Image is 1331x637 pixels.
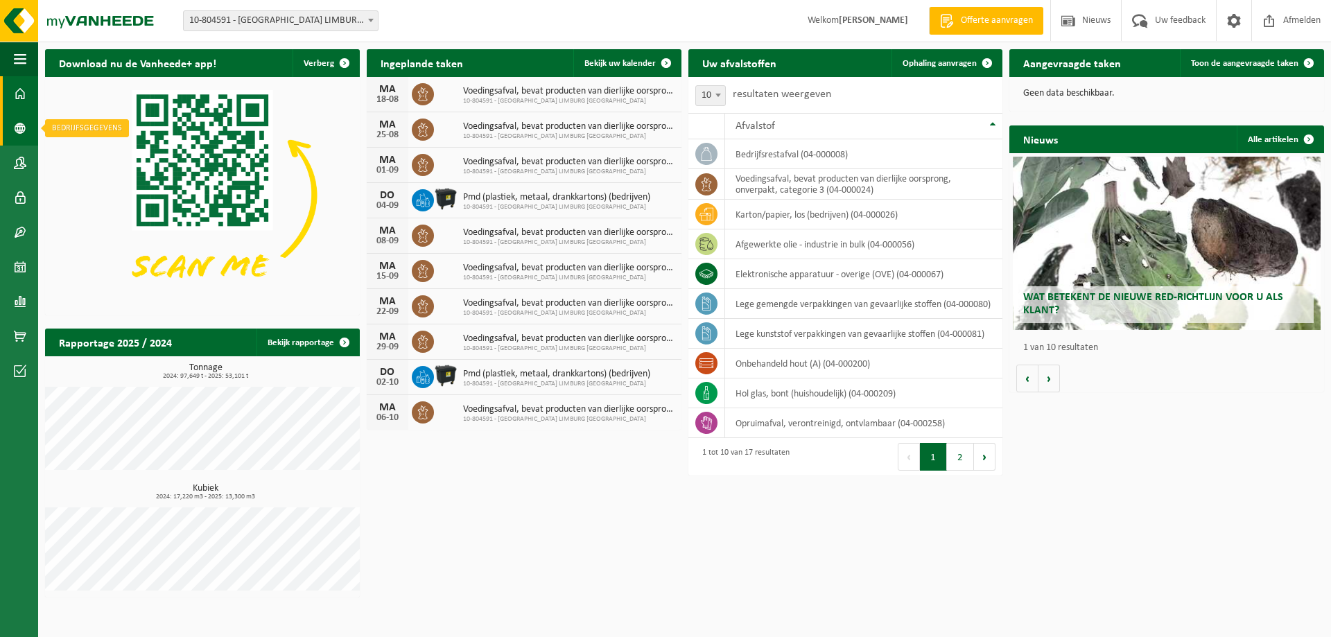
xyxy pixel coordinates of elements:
button: Verberg [293,49,358,77]
div: DO [374,367,401,378]
td: voedingsafval, bevat producten van dierlijke oorsprong, onverpakt, categorie 3 (04-000024) [725,169,1003,200]
img: Download de VHEPlus App [45,77,360,313]
span: 10 [696,86,725,105]
h3: Kubiek [52,484,360,500]
span: 10-804591 - [GEOGRAPHIC_DATA] LIMBURG [GEOGRAPHIC_DATA] [463,203,650,211]
div: 02-10 [374,378,401,387]
span: 10-804591 - [GEOGRAPHIC_DATA] LIMBURG [GEOGRAPHIC_DATA] [463,380,650,388]
div: 18-08 [374,95,401,105]
strong: [PERSON_NAME] [839,15,908,26]
span: 2024: 97,649 t - 2025: 53,101 t [52,373,360,380]
button: Next [974,443,995,471]
button: 2 [947,443,974,471]
div: 08-09 [374,236,401,246]
div: 22-09 [374,307,401,317]
div: MA [374,225,401,236]
p: 1 van 10 resultaten [1023,343,1317,353]
div: 06-10 [374,413,401,423]
div: 1 tot 10 van 17 resultaten [695,442,790,472]
h2: Nieuws [1009,125,1072,152]
td: opruimafval, verontreinigd, ontvlambaar (04-000258) [725,408,1003,438]
div: MA [374,296,401,307]
a: Bekijk uw kalender [573,49,680,77]
div: MA [374,119,401,130]
span: Afvalstof [736,121,775,132]
button: 1 [920,443,947,471]
span: 10-804591 - [GEOGRAPHIC_DATA] LIMBURG [GEOGRAPHIC_DATA] [463,238,675,247]
label: resultaten weergeven [733,89,831,100]
span: 10 [695,85,726,106]
span: Toon de aangevraagde taken [1191,59,1298,68]
span: Voedingsafval, bevat producten van dierlijke oorsprong, onverpakt, categorie 3 [463,333,675,344]
div: MA [374,84,401,95]
button: Vorige [1016,365,1038,392]
span: Voedingsafval, bevat producten van dierlijke oorsprong, onverpakt, categorie 3 [463,298,675,309]
a: Toon de aangevraagde taken [1180,49,1323,77]
h2: Uw afvalstoffen [688,49,790,76]
span: Voedingsafval, bevat producten van dierlijke oorsprong, onverpakt, categorie 3 [463,263,675,274]
div: 04-09 [374,201,401,211]
span: 10-804591 - SABCA LIMBURG NV - LUMMEN [184,11,378,30]
span: Ophaling aanvragen [903,59,977,68]
img: WB-1100-HPE-AE-01 [434,187,458,211]
td: hol glas, bont (huishoudelijk) (04-000209) [725,378,1003,408]
div: MA [374,331,401,342]
p: Geen data beschikbaar. [1023,89,1310,98]
span: 10-804591 - SABCA LIMBURG NV - LUMMEN [183,10,379,31]
h3: Tonnage [52,363,360,380]
td: elektronische apparatuur - overige (OVE) (04-000067) [725,259,1003,289]
button: Previous [898,443,920,471]
img: WB-1100-HPE-AE-01 [434,364,458,387]
a: Offerte aanvragen [929,7,1043,35]
td: karton/papier, los (bedrijven) (04-000026) [725,200,1003,229]
button: Volgende [1038,365,1060,392]
span: Pmd (plastiek, metaal, drankkartons) (bedrijven) [463,192,650,203]
td: lege gemengde verpakkingen van gevaarlijke stoffen (04-000080) [725,289,1003,319]
div: 01-09 [374,166,401,175]
span: Voedingsafval, bevat producten van dierlijke oorsprong, onverpakt, categorie 3 [463,157,675,168]
a: Alle artikelen [1237,125,1323,153]
h2: Rapportage 2025 / 2024 [45,329,186,356]
td: afgewerkte olie - industrie in bulk (04-000056) [725,229,1003,259]
span: Voedingsafval, bevat producten van dierlijke oorsprong, onverpakt, categorie 3 [463,86,675,97]
div: 25-08 [374,130,401,140]
a: Bekijk rapportage [256,329,358,356]
span: 10-804591 - [GEOGRAPHIC_DATA] LIMBURG [GEOGRAPHIC_DATA] [463,132,675,141]
span: Bekijk uw kalender [584,59,656,68]
h2: Aangevraagde taken [1009,49,1135,76]
h2: Ingeplande taken [367,49,477,76]
span: 10-804591 - [GEOGRAPHIC_DATA] LIMBURG [GEOGRAPHIC_DATA] [463,97,675,105]
td: onbehandeld hout (A) (04-000200) [725,349,1003,378]
span: Verberg [304,59,334,68]
span: 10-804591 - [GEOGRAPHIC_DATA] LIMBURG [GEOGRAPHIC_DATA] [463,415,675,424]
div: MA [374,261,401,272]
span: 2024: 17,220 m3 - 2025: 13,300 m3 [52,494,360,500]
h2: Download nu de Vanheede+ app! [45,49,230,76]
td: bedrijfsrestafval (04-000008) [725,139,1003,169]
a: Ophaling aanvragen [891,49,1001,77]
div: 29-09 [374,342,401,352]
span: Pmd (plastiek, metaal, drankkartons) (bedrijven) [463,369,650,380]
td: lege kunststof verpakkingen van gevaarlijke stoffen (04-000081) [725,319,1003,349]
span: Voedingsafval, bevat producten van dierlijke oorsprong, onverpakt, categorie 3 [463,121,675,132]
span: Voedingsafval, bevat producten van dierlijke oorsprong, onverpakt, categorie 3 [463,227,675,238]
span: Wat betekent de nieuwe RED-richtlijn voor u als klant? [1023,292,1283,316]
div: MA [374,402,401,413]
span: Offerte aanvragen [957,14,1036,28]
span: 10-804591 - [GEOGRAPHIC_DATA] LIMBURG [GEOGRAPHIC_DATA] [463,344,675,353]
span: 10-804591 - [GEOGRAPHIC_DATA] LIMBURG [GEOGRAPHIC_DATA] [463,309,675,317]
span: 10-804591 - [GEOGRAPHIC_DATA] LIMBURG [GEOGRAPHIC_DATA] [463,168,675,176]
div: MA [374,155,401,166]
div: 15-09 [374,272,401,281]
span: 10-804591 - [GEOGRAPHIC_DATA] LIMBURG [GEOGRAPHIC_DATA] [463,274,675,282]
a: Wat betekent de nieuwe RED-richtlijn voor u als klant? [1013,157,1321,330]
span: Voedingsafval, bevat producten van dierlijke oorsprong, onverpakt, categorie 3 [463,404,675,415]
div: DO [374,190,401,201]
